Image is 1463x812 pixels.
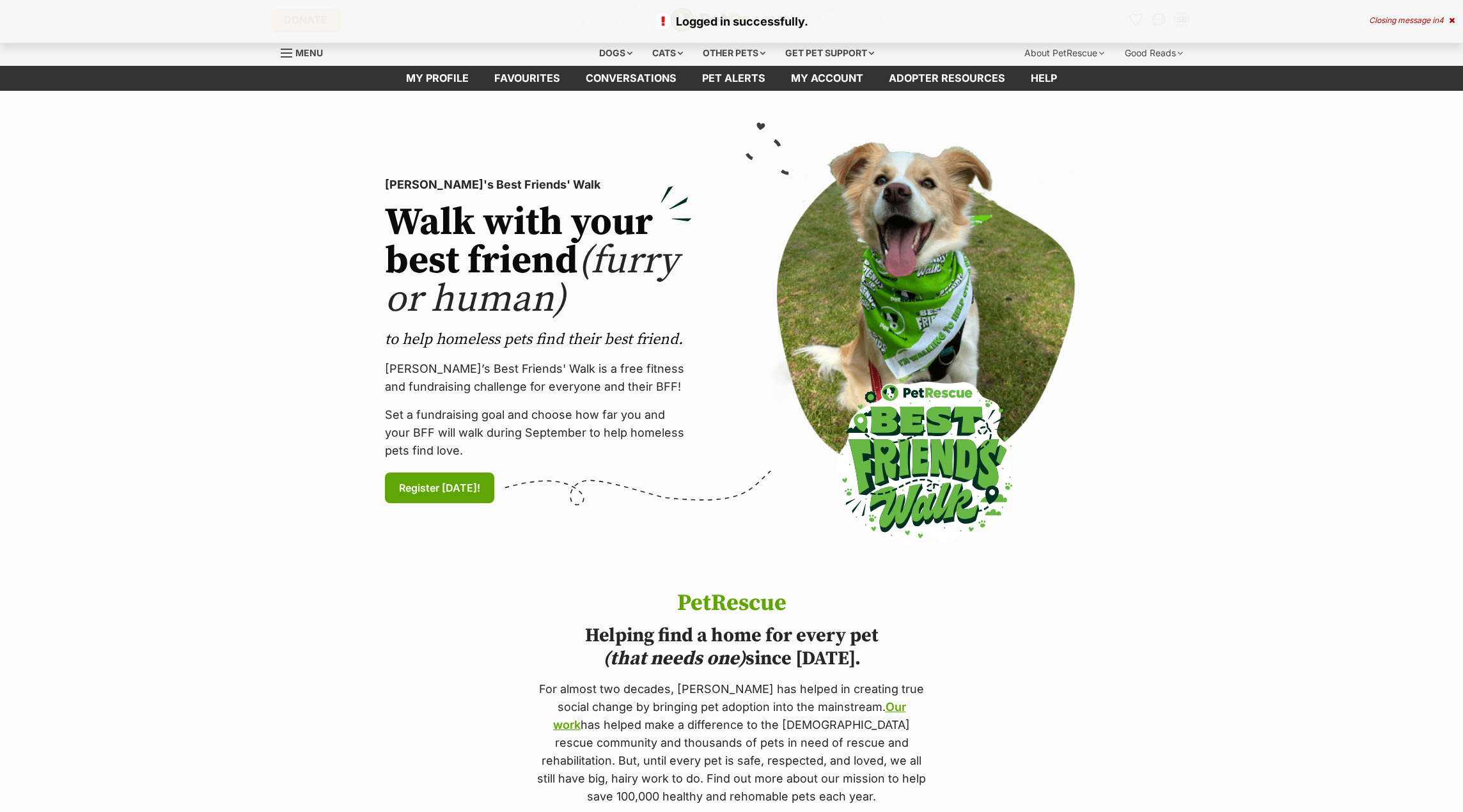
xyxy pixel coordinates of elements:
div: About PetRescue [1015,40,1113,66]
div: Dogs [590,40,641,66]
div: Cats [643,40,692,66]
div: Other pets [694,40,774,66]
p: Set a fundraising goal and choose how far you and your BFF will walk during September to help hom... [385,406,692,460]
p: [PERSON_NAME]'s Best Friends' Walk [385,176,692,194]
a: Pet alerts [689,66,778,91]
a: Adopter resources [876,66,1018,91]
div: Get pet support [776,40,883,66]
span: Register [DATE]! [399,480,480,496]
h2: Helping find a home for every pet since [DATE]. [535,624,928,670]
span: (furry or human) [385,237,678,324]
div: Good Reads [1116,40,1192,66]
p: to help homeless pets find their best friend. [385,329,692,350]
a: Help [1018,66,1070,91]
a: Register [DATE]! [385,472,494,503]
h1: PetRescue [535,591,928,616]
p: [PERSON_NAME]’s Best Friends' Walk is a free fitness and fundraising challenge for everyone and t... [385,360,692,396]
a: My account [778,66,876,91]
p: For almost two decades, [PERSON_NAME] has helped in creating true social change by bringing pet a... [535,680,928,806]
a: My profile [393,66,481,91]
span: Menu [295,47,323,58]
i: (that needs one) [603,646,746,671]
h2: Walk with your best friend [385,204,692,319]
a: Menu [281,40,332,63]
a: Favourites [481,66,573,91]
a: conversations [573,66,689,91]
